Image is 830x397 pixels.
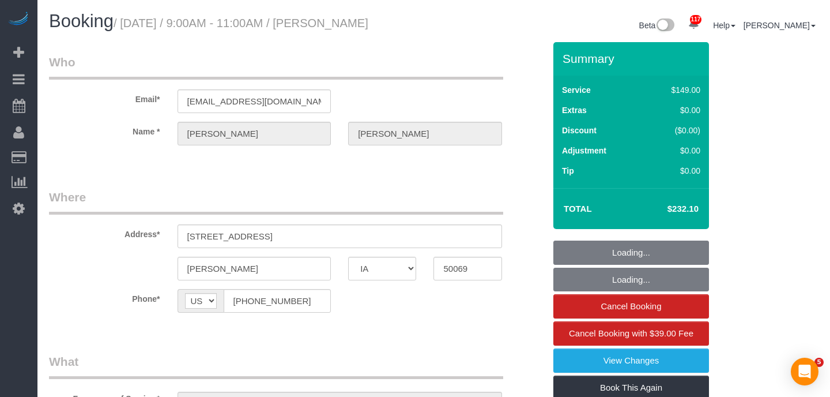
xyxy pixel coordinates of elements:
a: [PERSON_NAME] [744,21,816,30]
div: $0.00 [647,145,700,156]
strong: Total [564,204,592,214]
input: City* [178,257,331,280]
input: Phone* [224,289,331,313]
a: Cancel Booking [553,294,709,319]
div: Open Intercom Messenger [791,358,818,385]
a: Cancel Booking with $39.00 Fee [553,321,709,346]
a: Help [713,21,735,30]
a: View Changes [553,349,709,373]
h4: $232.10 [633,204,699,214]
span: 117 [690,15,702,24]
div: ($0.00) [647,125,700,136]
label: Tip [562,165,574,177]
span: 5 [814,358,824,367]
label: Discount [562,125,597,136]
small: / [DATE] / 9:00AM - 11:00AM / [PERSON_NAME] [114,17,368,29]
label: Extras [562,104,587,116]
img: New interface [655,18,674,33]
label: Name * [40,122,169,137]
label: Phone* [40,289,169,305]
input: Last Name* [348,122,502,145]
h3: Summary [563,52,703,65]
div: $0.00 [647,165,700,177]
label: Adjustment [562,145,606,156]
input: Zip Code* [433,257,501,280]
span: Cancel Booking with $39.00 Fee [569,328,693,338]
label: Address* [40,224,169,240]
div: $0.00 [647,104,700,116]
legend: What [49,353,503,379]
img: Automaid Logo [7,12,30,28]
label: Email* [40,89,169,105]
legend: Where [49,189,503,215]
div: $149.00 [647,84,700,96]
input: First Name* [178,122,331,145]
label: Service [562,84,591,96]
a: Beta [639,21,675,30]
legend: Who [49,54,503,80]
span: Booking [49,11,114,31]
a: 117 [682,12,705,37]
input: Email* [178,89,331,113]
